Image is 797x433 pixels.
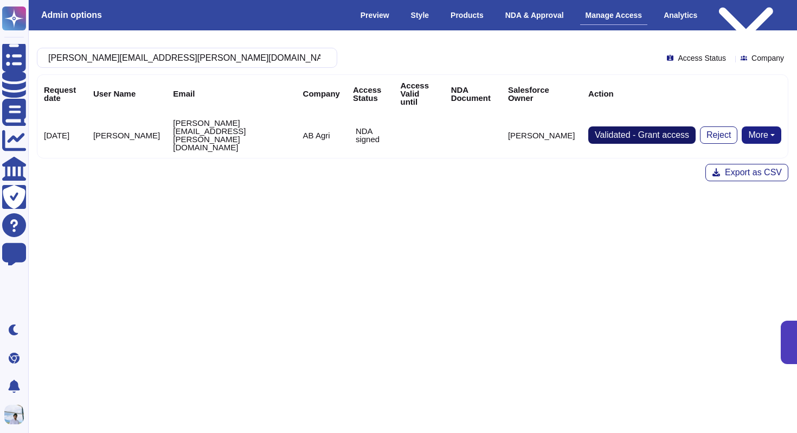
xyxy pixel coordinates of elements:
th: Salesforce Owner [502,75,582,112]
div: Preview [355,6,395,24]
button: user [2,403,31,426]
p: NDA signed [356,127,388,143]
th: Company [297,75,346,112]
button: Validated - Grant access [588,126,696,144]
img: user [4,405,24,424]
span: Reject [706,131,731,139]
div: Manage Access [580,6,648,25]
div: NDA & Approval [500,6,569,24]
span: Company [751,54,784,62]
span: Export as CSV [725,168,782,177]
th: User Name [87,75,166,112]
th: Request date [37,75,87,112]
div: Style [406,6,434,24]
th: NDA Document [445,75,502,112]
td: [PERSON_NAME] [87,112,166,158]
td: [PERSON_NAME] [502,112,582,158]
span: Validated - Grant access [595,131,689,139]
td: AB Agri [297,112,346,158]
td: [DATE] [37,112,87,158]
input: Search by keywords [43,48,326,67]
div: Products [445,6,489,24]
button: More [742,126,781,144]
th: Email [166,75,296,112]
td: [PERSON_NAME][EMAIL_ADDRESS][PERSON_NAME][DOMAIN_NAME] [166,112,296,158]
th: Action [582,75,788,112]
th: Access Valid until [394,75,445,112]
span: Access Status [678,54,726,62]
button: Reject [700,126,737,144]
h3: Admin options [41,10,102,20]
div: Analytics [658,6,703,24]
button: Export as CSV [705,164,788,181]
th: Access Status [346,75,394,112]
